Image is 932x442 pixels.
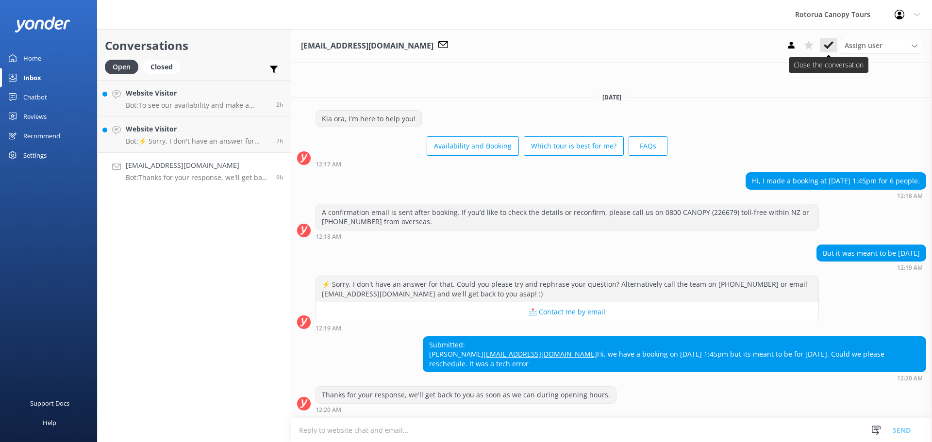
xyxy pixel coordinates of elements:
[897,376,923,381] strong: 12:20 AM
[316,233,819,240] div: Sep 04 2025 12:18am (UTC +12:00) Pacific/Auckland
[316,387,616,403] div: Thanks for your response, we'll get back to you as soon as we can during opening hours.
[105,61,143,72] a: Open
[105,60,138,74] div: Open
[423,337,926,372] div: Submitted: [PERSON_NAME] Hi, we have a booking on [DATE] 1:45pm but its meant to be for [DATE]. C...
[316,162,341,167] strong: 12:17 AM
[483,349,597,359] a: [EMAIL_ADDRESS][DOMAIN_NAME]
[524,136,624,156] button: Which tour is best for me?
[316,161,667,167] div: Sep 04 2025 12:17am (UTC +12:00) Pacific/Auckland
[30,393,69,413] div: Support Docs
[15,16,70,33] img: yonder-white-logo.png
[98,80,291,116] a: Website VisitorBot:To see our availability and make a booking, please visit: [URL][DOMAIN_NAME].2h
[316,234,341,240] strong: 12:18 AM
[817,245,926,262] div: But it was meant to be [DATE]
[597,93,627,101] span: [DATE]
[126,160,269,171] h4: [EMAIL_ADDRESS][DOMAIN_NAME]
[126,173,269,182] p: Bot: Thanks for your response, we'll get back to you as soon as we can during opening hours.
[126,88,269,98] h4: Website Visitor
[23,68,41,87] div: Inbox
[316,406,616,413] div: Sep 04 2025 12:20am (UTC +12:00) Pacific/Auckland
[276,173,283,181] span: Sep 04 2025 12:20am (UTC +12:00) Pacific/Auckland
[126,137,269,146] p: Bot: ⚡ Sorry, I don't have an answer for that. Could you please try and rephrase your question? A...
[143,61,185,72] a: Closed
[23,107,47,126] div: Reviews
[316,326,341,331] strong: 12:19 AM
[816,264,926,271] div: Sep 04 2025 12:19am (UTC +12:00) Pacific/Auckland
[105,36,283,55] h2: Conversations
[98,116,291,153] a: Website VisitorBot:⚡ Sorry, I don't have an answer for that. Could you please try and rephrase yo...
[276,100,283,109] span: Sep 04 2025 07:02am (UTC +12:00) Pacific/Auckland
[845,40,882,51] span: Assign user
[316,325,819,331] div: Sep 04 2025 12:19am (UTC +12:00) Pacific/Auckland
[301,40,433,52] h3: [EMAIL_ADDRESS][DOMAIN_NAME]
[43,413,56,432] div: Help
[840,38,922,53] div: Assign User
[427,136,519,156] button: Availability and Booking
[316,276,818,302] div: ⚡ Sorry, I don't have an answer for that. Could you please try and rephrase your question? Altern...
[23,126,60,146] div: Recommend
[98,153,291,189] a: [EMAIL_ADDRESS][DOMAIN_NAME]Bot:Thanks for your response, we'll get back to you as soon as we can...
[23,146,47,165] div: Settings
[746,173,926,189] div: Hi, I made a booking at [DATE] 1:45pm for 6 people.
[23,49,41,68] div: Home
[143,60,180,74] div: Closed
[316,204,818,230] div: A confirmation email is sent after booking. If you’d like to check the details or reconfirm, plea...
[316,302,818,322] button: 📩 Contact me by email
[126,124,269,134] h4: Website Visitor
[423,375,926,381] div: Sep 04 2025 12:20am (UTC +12:00) Pacific/Auckland
[126,101,269,110] p: Bot: To see our availability and make a booking, please visit: [URL][DOMAIN_NAME].
[316,111,421,127] div: Kia ora, I'm here to help you!
[276,137,283,145] span: Sep 04 2025 02:19am (UTC +12:00) Pacific/Auckland
[746,192,926,199] div: Sep 04 2025 12:18am (UTC +12:00) Pacific/Auckland
[629,136,667,156] button: FAQs
[316,407,341,413] strong: 12:20 AM
[897,193,923,199] strong: 12:18 AM
[897,265,923,271] strong: 12:19 AM
[23,87,47,107] div: Chatbot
